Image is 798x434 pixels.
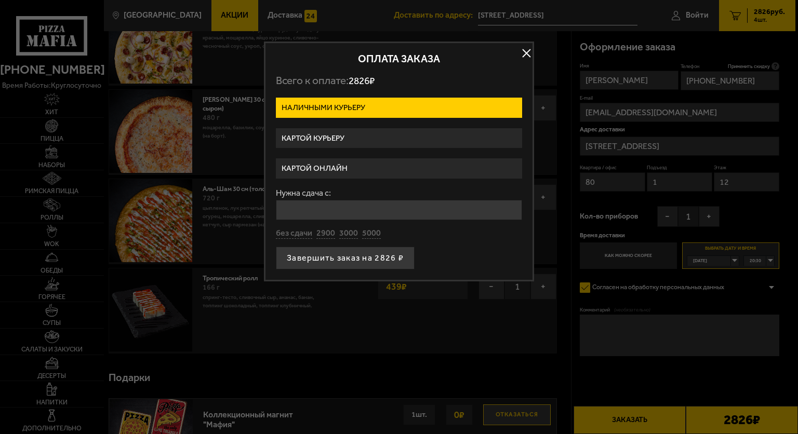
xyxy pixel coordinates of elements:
label: Картой курьеру [276,128,522,148]
button: без сдачи [276,228,312,239]
button: 5000 [362,228,381,239]
button: 2900 [316,228,335,239]
button: 3000 [339,228,358,239]
label: Наличными курьеру [276,98,522,118]
span: 2826 ₽ [349,75,375,87]
h2: Оплата заказа [276,53,522,64]
label: Картой онлайн [276,158,522,179]
p: Всего к оплате: [276,74,522,87]
label: Нужна сдача с: [276,189,522,197]
button: Завершить заказ на 2826 ₽ [276,247,415,269]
